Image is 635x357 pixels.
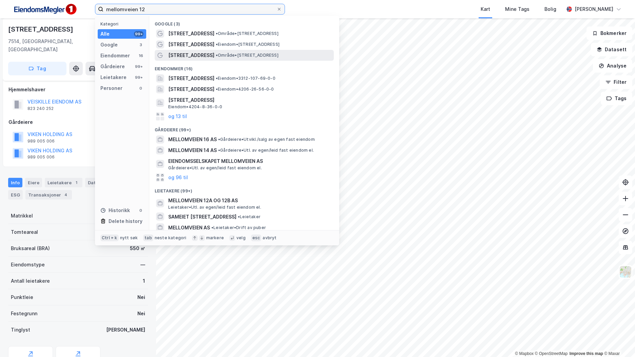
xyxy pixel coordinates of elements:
div: Leietakere [45,178,82,187]
div: esc [251,234,262,241]
a: OpenStreetMap [535,351,568,356]
div: 99+ [134,31,143,37]
div: Tomteareal [11,228,38,236]
input: Søk på adresse, matrikkel, gårdeiere, leietakere eller personer [103,4,276,14]
div: 4 [62,191,69,198]
div: 16 [138,53,143,58]
div: Personer [100,84,122,92]
div: Kart [481,5,490,13]
div: Alle [100,30,110,38]
div: 823 240 252 [27,106,54,111]
span: • [218,148,220,153]
span: • [218,137,220,142]
a: Mapbox [515,351,534,356]
div: Eiendomstype [11,261,45,269]
span: [STREET_ADDRESS] [168,96,331,104]
div: Nei [137,309,145,318]
div: Nei [137,293,145,301]
span: Eiendom • [STREET_ADDRESS] [216,42,280,47]
span: Gårdeiere • Utl. av egen/leid fast eiendom el. [168,165,262,171]
button: Filter [600,75,632,89]
div: neste kategori [155,235,187,241]
span: Område • [STREET_ADDRESS] [216,31,278,36]
span: Leietaker [238,214,261,220]
iframe: Chat Widget [601,324,635,357]
span: MELLOMVEIEN AS [168,224,210,232]
button: Bokmerker [586,26,632,40]
span: [STREET_ADDRESS] [168,74,214,82]
a: Improve this map [570,351,603,356]
img: F4PB6Px+NJ5v8B7XTbfpPpyloAAAAASUVORK5CYII= [11,2,79,17]
span: SAMEIET [STREET_ADDRESS] [168,213,236,221]
div: Festegrunn [11,309,37,318]
div: Google (3) [149,16,339,28]
button: Tags [601,92,632,105]
div: Mine Tags [505,5,530,13]
div: Historikk [100,206,130,214]
span: MELLOMVEIEN 12A OG 12B AS [168,196,331,205]
div: 989 005 006 [27,154,55,160]
div: Kategori [100,21,146,26]
div: Tinglyst [11,326,30,334]
div: — [140,261,145,269]
div: 0 [138,208,143,213]
div: markere [206,235,224,241]
div: [STREET_ADDRESS] [8,24,75,35]
span: Leietaker • Drift av puber [211,225,266,230]
div: 989 005 006 [27,138,55,144]
div: Leietakere (99+) [149,183,339,195]
div: Bolig [544,5,556,13]
span: • [216,53,218,58]
div: Delete history [109,217,142,225]
div: ESG [8,190,23,200]
span: MELLOMVEIEN 16 AS [168,135,217,144]
div: 99+ [134,64,143,69]
div: Leietakere [100,73,127,81]
div: Matrikkel [11,212,33,220]
div: Gårdeiere [100,62,125,71]
span: • [216,31,218,36]
button: og 96 til [168,173,188,182]
button: Datasett [591,43,632,56]
div: Punktleie [11,293,33,301]
div: avbryt [263,235,276,241]
button: Analyse [593,59,632,73]
div: 0 [138,86,143,91]
div: 550 ㎡ [130,244,145,252]
span: [STREET_ADDRESS] [168,40,214,49]
div: Google [100,41,118,49]
div: Info [8,178,22,187]
div: 99+ [134,75,143,80]
div: [PERSON_NAME] [106,326,145,334]
div: 1 [73,179,80,186]
div: tab [143,234,153,241]
span: Eiendom • 3312-107-69-0-0 [216,76,275,81]
span: [STREET_ADDRESS] [168,85,214,93]
span: • [238,214,240,219]
div: Eiere [25,178,42,187]
button: Tag [8,62,66,75]
span: Gårdeiere • Utvikl./salg av egen fast eiendom [218,137,315,142]
span: • [216,42,218,47]
div: Antall leietakere [11,277,50,285]
div: Gårdeiere [8,118,148,126]
div: velg [236,235,246,241]
div: nytt søk [120,235,138,241]
div: [PERSON_NAME] [575,5,613,13]
span: MELLOMVEIEN 14 AS [168,146,217,154]
span: • [216,87,218,92]
span: EIENDOMSSELSKAPET MELLOMVEIEN AS [168,157,331,165]
span: Eiendom • 4206-26-56-0-0 [216,87,274,92]
div: 3 [138,42,143,48]
button: og 13 til [168,112,187,120]
div: 7514, [GEOGRAPHIC_DATA], [GEOGRAPHIC_DATA] [8,37,111,54]
div: Ctrl + k [100,234,119,241]
span: Område • [STREET_ADDRESS] [216,53,278,58]
div: Gårdeiere (99+) [149,122,339,134]
div: Bruksareal (BRA) [11,244,50,252]
div: Eiendommer (16) [149,61,339,73]
span: Eiendom • 4204-8-36-0-0 [168,104,222,110]
div: Hjemmelshaver [8,86,148,94]
div: 1 [143,277,145,285]
div: Kontrollprogram for chat [601,324,635,357]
